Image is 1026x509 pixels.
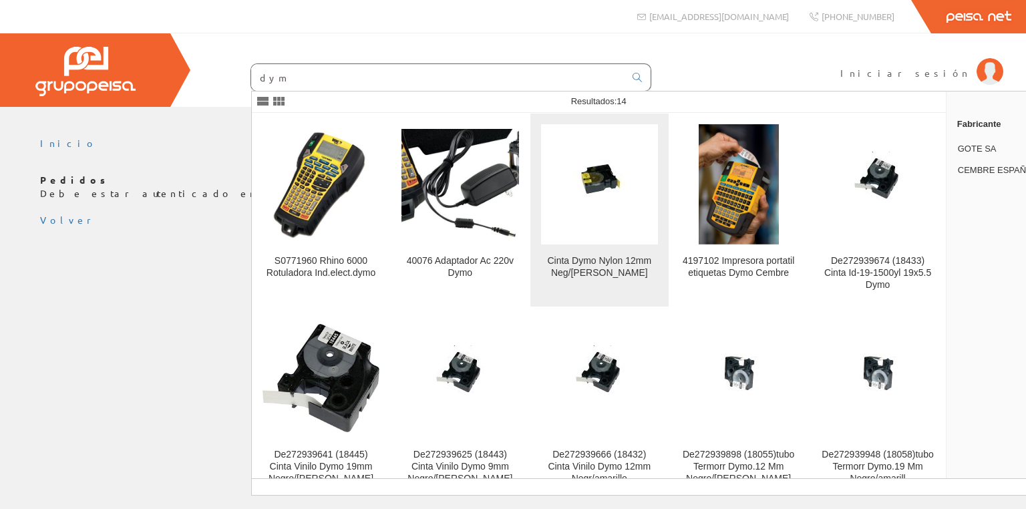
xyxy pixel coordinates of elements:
div: De272939898 (18055)tubo Termorr Dymo.12 Mm Negro/[PERSON_NAME] [680,449,797,485]
img: De272939898 (18055)tubo Termorr Dymo.12 Mm Negro/blanco [715,354,762,403]
img: Cinta Dymo Nylon 12mm Neg/blanca [574,160,625,208]
a: Iniciar sesión [840,55,1003,68]
img: De272939666 (18432) Cinta Vinilo Dymo 12mm Negr/amarillo [571,345,628,411]
a: Inicio [40,137,97,149]
div: 40076 Adaptador Ac 220v Dymo [401,255,518,279]
div: S0771960 Rhino 6000 Rotuladora Ind.elect.dymo [263,255,379,279]
a: De272939674 (18433) Cinta Id-19-1500yl 19x5.5 Dymo De272939674 (18433) Cinta Id-19-1500yl 19x5.5 ... [808,114,947,307]
a: De272939641 (18445) Cinta Vinilo Dymo 19mm Negro/blanco De272939641 (18445) Cinta Vinilo Dymo 19m... [252,307,390,500]
input: Buscar ... [251,64,625,91]
img: De272939674 (18433) Cinta Id-19-1500yl 19x5.5 Dymo [850,152,906,217]
img: De272939625 (18443) Cinta Vinilo Dymo 9mm Negro/blanco [432,345,488,411]
div: Cinta Dymo Nylon 12mm Neg/[PERSON_NAME] [541,255,658,279]
span: Iniciar sesión [840,66,970,79]
a: De272939666 (18432) Cinta Vinilo Dymo 12mm Negr/amarillo De272939666 (18432) Cinta Vinilo Dymo 12... [530,307,669,500]
img: De272939948 (18058)tubo Termorr Dymo.19 Mm Negro/amarill [854,354,901,403]
span: 14 [617,96,626,106]
b: Pedidos [40,174,110,186]
span: [EMAIL_ADDRESS][DOMAIN_NAME] [649,11,789,22]
p: Debe estar autenticado en la extranet de clientes PEISA. [40,174,986,200]
a: Volver [40,214,96,226]
img: S0771960 Rhino 6000 Rotuladora Ind.elect.dymo [267,124,374,244]
div: © Grupo Peisa [40,227,986,238]
div: 4197102 Impresora portatil etiquetas Dymo Cembre [680,255,797,279]
a: 40076 Adaptador Ac 220v Dymo 40076 Adaptador Ac 220v Dymo [391,114,529,307]
img: De272939641 (18445) Cinta Vinilo Dymo 19mm Negro/blanco [263,324,379,432]
a: S0771960 Rhino 6000 Rotuladora Ind.elect.dymo S0771960 Rhino 6000 Rotuladora Ind.elect.dymo [252,114,390,307]
a: De272939898 (18055)tubo Termorr Dymo.12 Mm Negro/blanco De272939898 (18055)tubo Termorr Dymo.12 M... [669,307,808,500]
div: De272939674 (18433) Cinta Id-19-1500yl 19x5.5 Dymo [819,255,936,291]
div: De272939625 (18443) Cinta Vinilo Dymo 9mm Negro/[PERSON_NAME] [401,449,518,485]
div: De272939666 (18432) Cinta Vinilo Dymo 12mm Negr/amarillo [541,449,658,485]
img: Grupo Peisa [35,47,136,96]
a: Cinta Dymo Nylon 12mm Neg/blanca Cinta Dymo Nylon 12mm Neg/[PERSON_NAME] [530,114,669,307]
div: De272939641 (18445) Cinta Vinilo Dymo 19mm Negro/[PERSON_NAME] [263,449,379,485]
span: [PHONE_NUMBER] [822,11,894,22]
img: 4197102 Impresora portatil etiquetas Dymo Cembre [699,124,779,244]
img: 40076 Adaptador Ac 220v Dymo [401,129,518,240]
a: 4197102 Impresora portatil etiquetas Dymo Cembre 4197102 Impresora portatil etiquetas Dymo Cembre [669,114,808,307]
div: De272939948 (18058)tubo Termorr Dymo.19 Mm Negro/amarill [819,449,936,485]
a: De272939948 (18058)tubo Termorr Dymo.19 Mm Negro/amarill De272939948 (18058)tubo Termorr Dymo.19 ... [808,307,947,500]
a: De272939625 (18443) Cinta Vinilo Dymo 9mm Negro/blanco De272939625 (18443) Cinta Vinilo Dymo 9mm ... [391,307,529,500]
span: Resultados: [571,96,627,106]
